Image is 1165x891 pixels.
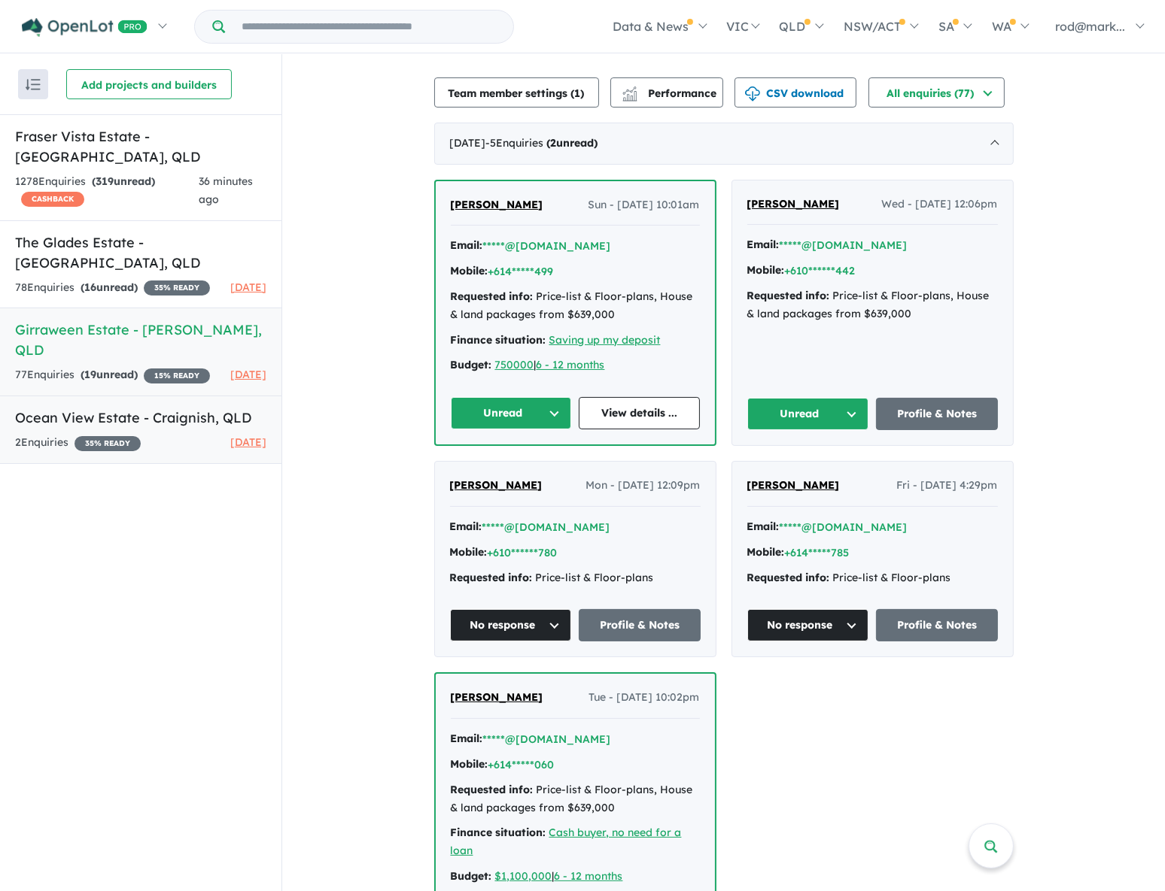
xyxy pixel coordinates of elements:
strong: Email: [450,520,482,533]
a: 6 - 12 months [537,358,605,371]
strong: Email: [747,238,780,251]
div: 2 Enquir ies [15,434,141,452]
a: Cash buyer, no need for a loan [451,826,682,857]
div: 78 Enquir ies [15,279,210,297]
div: Price-list & Floor-plans, House & land packages from $639,000 [451,288,700,324]
h5: The Glades Estate - [GEOGRAPHIC_DATA] , QLD [15,232,266,273]
span: 35 % READY [144,280,210,295]
a: [PERSON_NAME] [747,195,840,214]
strong: ( unread) [547,136,598,150]
div: Price-list & Floor-plans, House & land packages from $639,000 [451,781,700,817]
span: Mon - [DATE] 12:09pm [586,477,701,495]
button: Unread [451,397,572,429]
a: $1,100,000 [495,869,552,883]
span: 35 % READY [75,436,141,451]
button: CSV download [735,77,856,108]
span: [PERSON_NAME] [450,478,543,492]
strong: Requested info: [450,571,533,584]
span: [PERSON_NAME] [747,478,840,492]
strong: Mobile: [451,264,488,277]
strong: Mobile: [451,757,488,771]
button: No response [747,609,869,641]
div: 77 Enquir ies [15,366,210,384]
img: line-chart.svg [622,86,636,95]
span: - 5 Enquir ies [486,136,598,150]
div: Price-list & Floor-plans [450,569,701,587]
span: [DATE] [230,368,266,381]
a: [PERSON_NAME] [450,477,543,495]
span: [DATE] [230,280,266,294]
button: Add projects and builders [66,69,232,99]
strong: Email: [747,520,780,533]
button: Unread [747,398,869,430]
strong: Finance situation: [451,826,546,839]
strong: Requested info: [451,289,534,303]
h5: Girraween Estate - [PERSON_NAME] , QLD [15,320,266,360]
div: | [451,868,700,886]
span: Tue - [DATE] 10:02pm [589,689,700,707]
strong: Budget: [451,869,492,883]
span: 2 [551,136,557,150]
a: [PERSON_NAME] [451,689,543,707]
button: Team member settings (1) [434,77,599,108]
h5: Ocean View Estate - Craignish , QLD [15,408,266,428]
span: rod@mark... [1055,19,1125,34]
strong: ( unread) [81,280,138,294]
a: 6 - 12 months [555,869,623,883]
div: Price-list & Floor-plans [747,569,998,587]
div: [DATE] [434,123,1014,165]
span: Fri - [DATE] 4:29pm [897,477,998,495]
strong: Email: [451,238,483,252]
button: No response [450,609,572,641]
span: 319 [96,174,114,188]
button: All enquiries (77) [868,77,1005,108]
strong: Requested info: [747,289,830,302]
img: Openlot PRO Logo White [22,18,148,37]
span: Performance [625,86,717,100]
span: 16 [84,280,96,294]
a: Profile & Notes [579,609,701,641]
strong: Mobile: [747,263,785,277]
span: [PERSON_NAME] [451,198,543,211]
span: 15 % READY [144,368,210,383]
div: 1278 Enquir ies [15,173,199,209]
img: sort.svg [26,79,41,90]
strong: Mobile: [450,545,488,559]
h5: Fraser Vista Estate - [GEOGRAPHIC_DATA] , QLD [15,126,266,167]
span: CASHBACK [21,192,84,207]
input: Try estate name, suburb, builder or developer [228,11,510,43]
img: bar-chart.svg [622,91,637,101]
a: Profile & Notes [876,398,998,430]
a: [PERSON_NAME] [747,477,840,495]
a: View details ... [579,397,700,429]
strong: Budget: [451,358,492,371]
a: 750000 [495,358,534,371]
strong: Mobile: [747,545,785,559]
span: 36 minutes ago [199,174,253,206]
strong: ( unread) [92,174,155,188]
div: | [451,356,700,374]
span: 1 [575,86,581,100]
a: Profile & Notes [876,609,998,641]
a: [PERSON_NAME] [451,196,543,214]
strong: Finance situation: [451,333,546,347]
span: [DATE] [230,435,266,449]
span: Wed - [DATE] 12:06pm [882,195,998,214]
img: download icon [745,86,760,102]
div: Price-list & Floor-plans, House & land packages from $639,000 [747,287,998,323]
a: Saving up my deposit [549,333,661,347]
strong: Requested info: [451,783,534,796]
span: 19 [84,368,96,381]
span: [PERSON_NAME] [451,690,543,704]
span: [PERSON_NAME] [747,197,840,211]
strong: Requested info: [747,571,830,584]
strong: Email: [451,732,483,745]
span: Sun - [DATE] 10:01am [589,196,700,214]
button: Performance [610,77,723,108]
